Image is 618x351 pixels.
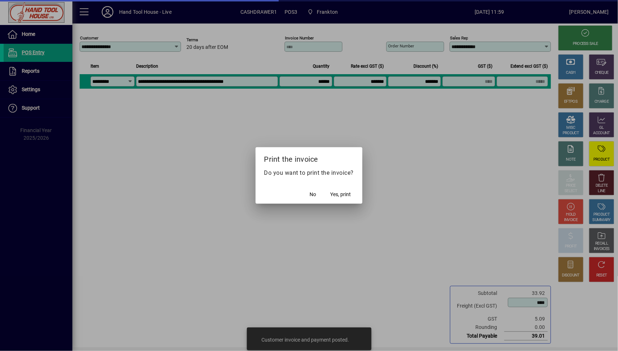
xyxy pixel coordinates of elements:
span: No [310,191,316,198]
button: Yes, print [327,188,354,201]
span: Yes, print [330,191,351,198]
button: No [301,188,324,201]
p: Do you want to print the invoice? [264,169,354,177]
h2: Print the invoice [256,147,363,168]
